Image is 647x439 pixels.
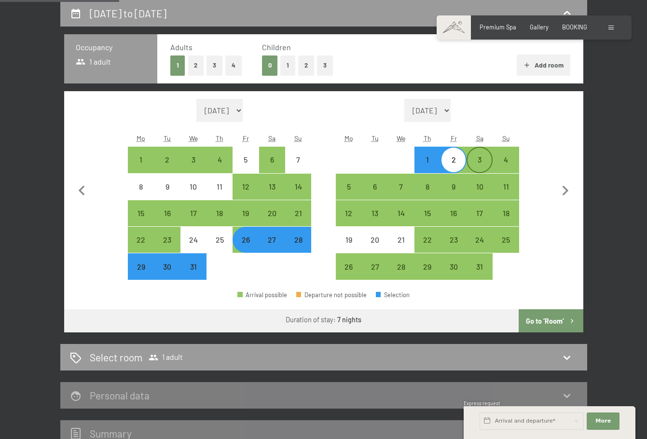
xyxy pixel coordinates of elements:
div: 1 [129,156,153,180]
div: Arrival possible [336,200,362,226]
button: Next month [555,99,576,280]
div: 31 [181,263,206,287]
div: Arrival not possible [154,174,180,200]
abbr: Monday [137,134,145,142]
div: Fri Dec 19 2025 [233,200,259,226]
div: Arrival not possible [206,227,233,253]
button: 1 [170,55,185,75]
div: Arrival possible [441,200,467,226]
div: 17 [181,209,206,233]
div: 22 [415,236,440,260]
div: 30 [441,263,466,287]
div: Sun Dec 07 2025 [285,147,311,173]
div: Fri Jan 30 2026 [441,253,467,279]
div: Arrival possible [388,253,414,279]
div: 20 [260,209,284,233]
div: Mon Dec 15 2025 [128,200,154,226]
div: Arrival possible [206,147,233,173]
div: Arrival possible [259,147,285,173]
div: 12 [337,209,361,233]
div: Fri Dec 26 2025 [233,227,259,253]
div: Arrival not possible [233,147,259,173]
div: Fri Jan 23 2026 [441,227,467,253]
h2: [DATE] to [DATE] [90,7,166,19]
div: Thu Dec 18 2025 [206,200,233,226]
div: Sat Jan 17 2026 [467,200,493,226]
div: 27 [260,236,284,260]
div: Arrival possible [467,147,493,173]
div: Tue Dec 23 2025 [154,227,180,253]
div: Wed Jan 21 2026 [388,227,414,253]
button: Add room [517,55,570,76]
div: Arrival possible [285,200,311,226]
button: 0 [262,55,278,75]
div: 12 [234,183,258,207]
b: 7 nights [337,316,361,324]
div: Arrival possible [493,174,519,200]
h2: Personal data [90,389,150,401]
div: Mon Dec 29 2025 [128,253,154,279]
div: 26 [234,236,258,260]
div: Arrival possible [414,147,441,173]
div: 14 [286,183,310,207]
div: Sun Dec 14 2025 [285,174,311,200]
div: Sat Jan 10 2026 [467,174,493,200]
div: Arrival possible [441,174,467,200]
div: Thu Jan 22 2026 [414,227,441,253]
div: Mon Jan 05 2026 [336,174,362,200]
div: Wed Dec 03 2025 [180,147,206,173]
div: Thu Dec 11 2025 [206,174,233,200]
abbr: Thursday [424,134,431,142]
div: Arrival possible [441,227,467,253]
a: Gallery [530,23,549,31]
div: 7 [389,183,413,207]
div: Tue Jan 20 2026 [362,227,388,253]
div: Thu Jan 01 2026 [414,147,441,173]
div: Sat Dec 06 2025 [259,147,285,173]
span: More [595,417,611,425]
div: Arrival not possible [128,253,154,279]
div: Tue Dec 16 2025 [154,200,180,226]
abbr: Monday [344,134,353,142]
div: Arrival possible [362,174,388,200]
div: Thu Jan 29 2026 [414,253,441,279]
div: Tue Jan 27 2026 [362,253,388,279]
div: Arrival possible [493,227,519,253]
div: Arrival possible [285,174,311,200]
div: Arrival possible [493,200,519,226]
div: 25 [494,236,518,260]
span: Adults [170,42,193,52]
div: 7 [286,156,310,180]
div: Arrival possible [259,227,285,253]
div: 22 [129,236,153,260]
div: 8 [129,183,153,207]
div: 3 [181,156,206,180]
div: Arrival possible [154,227,180,253]
div: 29 [415,263,440,287]
div: Arrival possible [467,174,493,200]
div: Arrival possible [467,200,493,226]
div: 10 [468,183,492,207]
div: Tue Dec 02 2025 [154,147,180,173]
div: 1 [415,156,440,180]
div: Wed Jan 14 2026 [388,200,414,226]
div: 28 [286,236,310,260]
abbr: Tuesday [164,134,171,142]
div: Arrival possible [467,227,493,253]
div: 2 [441,156,466,180]
div: 5 [337,183,361,207]
div: Arrival possible [259,174,285,200]
div: 3 [468,156,492,180]
a: Premium Spa [480,23,516,31]
abbr: Saturday [268,134,275,142]
div: Tue Jan 13 2026 [362,200,388,226]
div: 8 [415,183,440,207]
div: Thu Jan 15 2026 [414,200,441,226]
div: 29 [129,263,153,287]
div: 10 [181,183,206,207]
div: Arrival not possible [362,227,388,253]
div: Sun Jan 04 2026 [493,147,519,173]
div: 11 [494,183,518,207]
div: 4 [494,156,518,180]
div: Arrival possible [362,253,388,279]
